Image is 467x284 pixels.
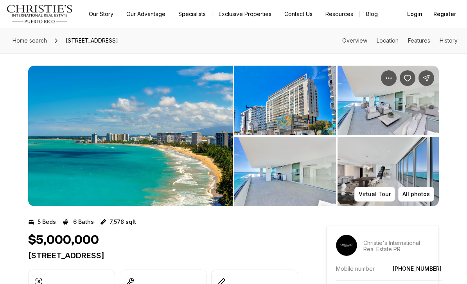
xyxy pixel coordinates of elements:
button: Login [402,6,427,22]
nav: Page section menu [342,38,458,44]
button: 6 Baths [62,216,94,228]
button: View image gallery [338,66,439,135]
li: 1 of 9 [28,66,233,206]
button: Property options [381,70,397,86]
a: Home search [9,34,50,47]
a: Specialists [172,9,212,20]
p: 6 Baths [73,219,94,225]
span: Register [433,11,456,17]
a: Blog [360,9,384,20]
button: View image gallery [234,66,336,135]
a: Skip to: History [440,37,458,44]
button: Save Property: 3307 ISLA VERDE AVE #Penthouse [400,70,415,86]
button: View image gallery [338,137,439,206]
span: [STREET_ADDRESS] [63,34,121,47]
a: Our Advantage [120,9,172,20]
button: Contact Us [278,9,319,20]
button: View image gallery [28,66,233,206]
button: Register [429,6,461,22]
p: Mobile number [336,265,375,272]
span: Login [407,11,422,17]
p: [STREET_ADDRESS] [28,251,298,260]
li: 2 of 9 [234,66,439,206]
p: All photos [402,191,430,197]
button: View image gallery [234,137,336,206]
p: 7,578 sqft [110,219,136,225]
a: Exclusive Properties [212,9,278,20]
a: Skip to: Location [377,37,399,44]
a: Our Story [83,9,120,20]
button: Share Property: 3307 ISLA VERDE AVE #Penthouse [419,70,434,86]
p: 5 Beds [38,219,56,225]
h1: $5,000,000 [28,233,99,248]
button: All photos [398,187,434,202]
a: Resources [319,9,359,20]
div: Listing Photos [28,66,439,206]
button: Virtual Tour [354,187,395,202]
a: Skip to: Overview [342,37,367,44]
span: Home search [13,37,47,44]
img: logo [6,5,73,23]
p: Virtual Tour [359,191,391,197]
a: Skip to: Features [408,37,430,44]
